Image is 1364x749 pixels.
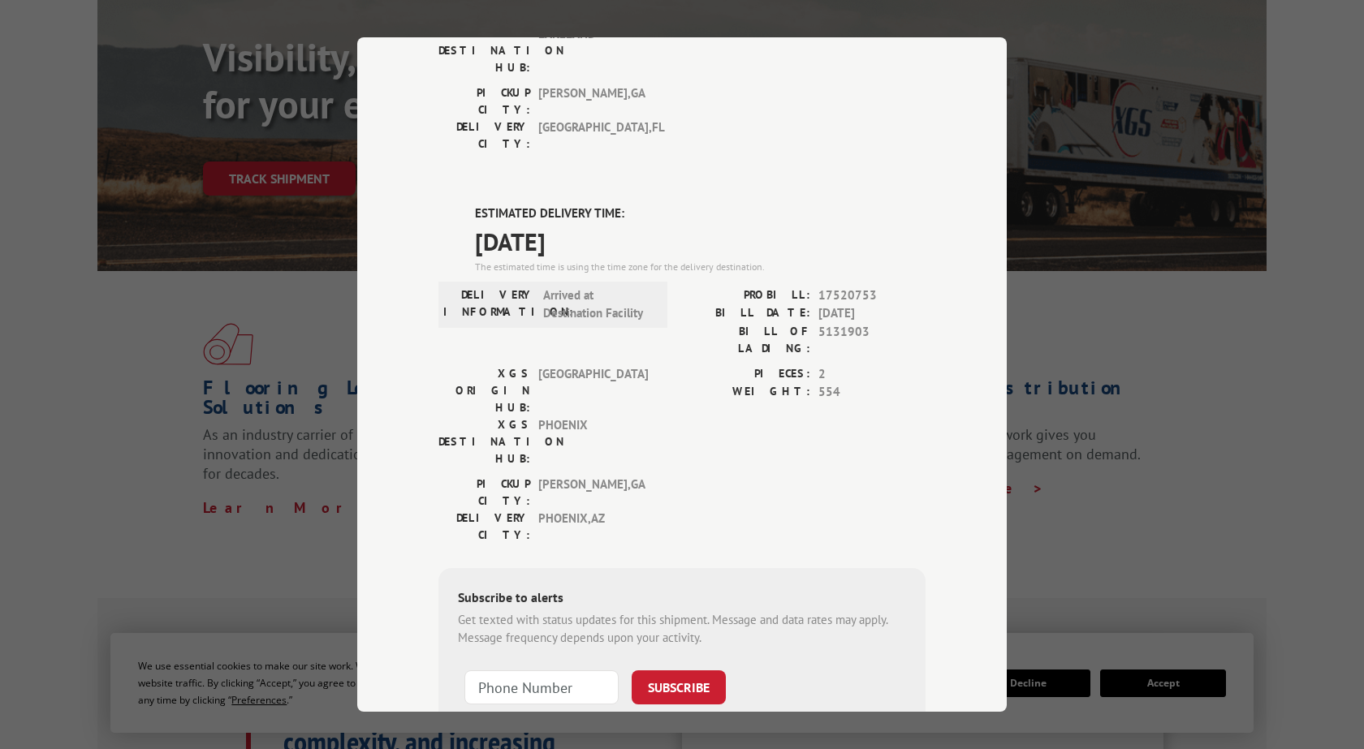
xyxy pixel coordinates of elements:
label: XGS DESTINATION HUB: [438,416,530,467]
label: BILL DATE: [682,304,810,323]
span: 17520753 [818,286,926,305]
label: PICKUP CITY: [438,84,530,118]
label: DELIVERY CITY: [438,510,530,544]
label: DELIVERY INFORMATION: [443,286,535,323]
span: [GEOGRAPHIC_DATA] [538,365,648,416]
div: Get texted with status updates for this shipment. Message and data rates may apply. Message frequ... [458,611,906,648]
button: SUBSCRIBE [632,670,726,704]
span: [PERSON_NAME] , GA [538,476,648,510]
label: PIECES: [682,365,810,384]
span: 5131903 [818,323,926,357]
label: XGS DESTINATION HUB: [438,25,530,76]
div: The estimated time is using the time zone for the delivery destination. [475,260,926,274]
span: LAKELAND [538,25,648,76]
label: DELIVERY CITY: [438,118,530,153]
label: XGS ORIGIN HUB: [438,365,530,416]
div: Subscribe to alerts [458,588,906,611]
span: Arrived at Destination Facility [543,286,653,323]
span: 554 [818,383,926,402]
span: [DATE] [475,223,926,260]
input: Phone Number [464,670,619,704]
span: PHOENIX [538,416,648,467]
span: 2 [818,365,926,384]
label: BILL OF LADING: [682,323,810,357]
label: PICKUP CITY: [438,476,530,510]
label: PROBILL: [682,286,810,305]
label: WEIGHT: [682,383,810,402]
span: [GEOGRAPHIC_DATA] , FL [538,118,648,153]
span: PHOENIX , AZ [538,510,648,544]
label: ESTIMATED DELIVERY TIME: [475,204,926,223]
span: [DATE] [818,304,926,323]
span: [PERSON_NAME] , GA [538,84,648,118]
